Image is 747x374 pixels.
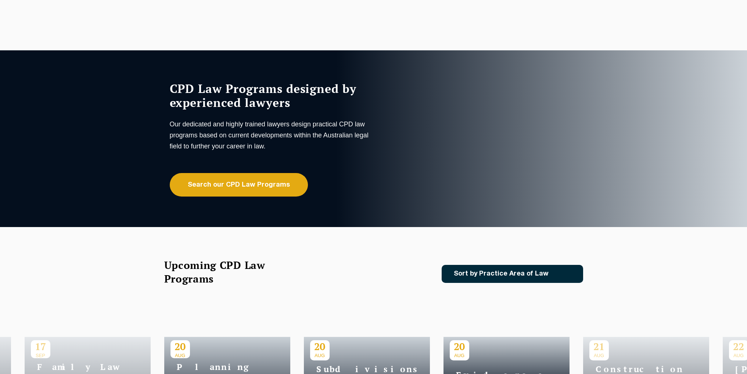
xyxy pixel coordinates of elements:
p: 20 [170,340,190,353]
a: Search our CPD Law Programs [170,173,308,197]
p: 20 [310,340,330,353]
h2: Upcoming CPD Law Programs [164,258,284,285]
span: AUG [310,353,330,358]
a: Sort by Practice Area of Law [442,265,583,283]
p: Our dedicated and highly trained lawyers design practical CPD law programs based on current devel... [170,119,372,152]
img: Icon [560,271,569,277]
span: AUG [450,353,469,358]
p: 20 [450,340,469,353]
span: AUG [170,353,190,358]
h1: CPD Law Programs designed by experienced lawyers [170,82,372,109]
